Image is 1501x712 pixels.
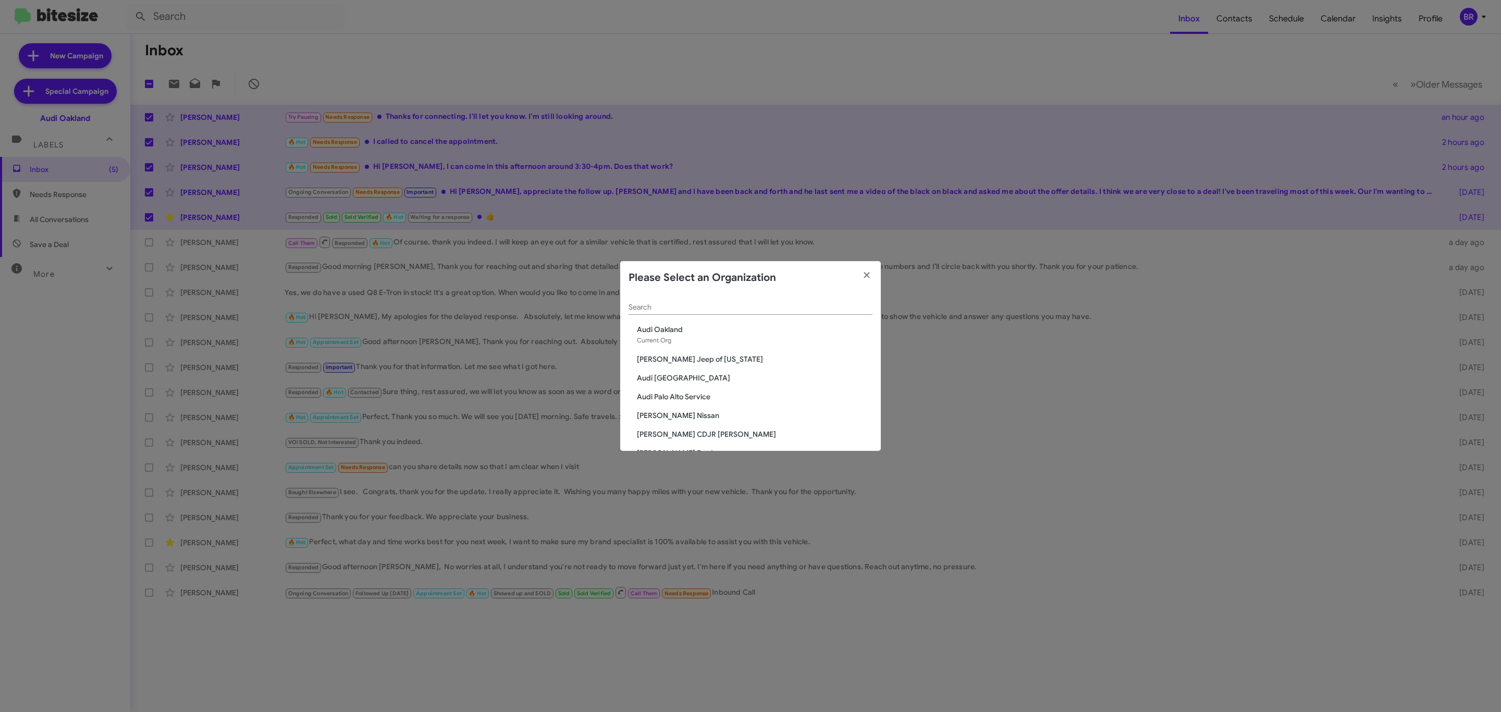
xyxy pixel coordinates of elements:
[637,336,671,344] span: Current Org
[637,373,872,383] span: Audi [GEOGRAPHIC_DATA]
[637,391,872,402] span: Audi Palo Alto Service
[637,410,872,421] span: [PERSON_NAME] Nissan
[637,324,872,335] span: Audi Oakland
[637,429,872,439] span: [PERSON_NAME] CDJR [PERSON_NAME]
[637,448,872,458] span: [PERSON_NAME] Ford
[637,354,872,364] span: [PERSON_NAME] Jeep of [US_STATE]
[629,269,776,286] h2: Please Select an Organization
